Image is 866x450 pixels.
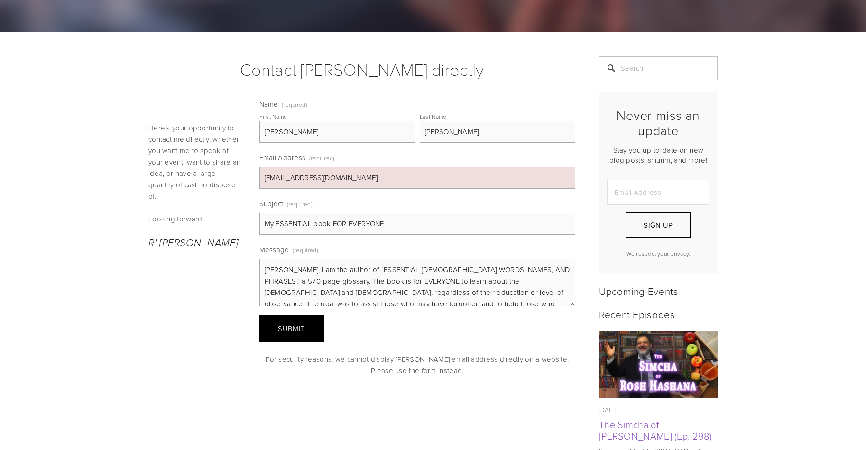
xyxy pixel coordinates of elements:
img: The Simcha of Rosh Hashana (Ep. 298) [599,331,718,398]
h2: Upcoming Events [599,285,718,297]
div: Last Name [420,112,447,120]
span: Sign Up [644,220,673,230]
h1: Contact [PERSON_NAME] directly [148,56,575,82]
p: We respect your privacy. [607,249,709,257]
a: The Simcha of [PERSON_NAME] (Ep. 298) [599,418,712,442]
button: Sign Up [626,212,691,238]
span: Name [259,99,278,109]
button: SubmitSubmit [259,315,324,342]
p: Here's your opportunity to contact me directly, whether you want me to speak at your event, want ... [148,122,243,202]
input: Search [599,56,718,80]
span: (required) [309,151,335,165]
time: [DATE] [599,405,617,414]
textarea: [PERSON_NAME], I am the author of "ESSENTIAL [DEMOGRAPHIC_DATA] WORDS, NAMES, AND PHRASES," a 570... [259,259,576,306]
h2: Never miss an update [607,108,709,138]
span: (required) [282,102,307,108]
div: First Name [259,112,287,120]
em: R' [PERSON_NAME] [148,237,239,249]
span: Email Address [259,153,306,163]
span: (required) [293,243,318,257]
p: Stay you up-to-date on new blog posts, shiurim, and more! [607,145,709,165]
a: The Simcha of Rosh Hashana (Ep. 298) [599,331,718,398]
span: Submit [278,323,305,333]
span: Message [259,245,289,255]
h2: Recent Episodes [599,308,718,320]
input: Email Address [607,180,709,205]
p: Looking forward, [148,213,243,225]
span: (required) [287,197,313,211]
span: Subject [259,199,284,209]
p: For security reasons, we cannot display [PERSON_NAME] email address directly on a website. Please... [259,354,576,377]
